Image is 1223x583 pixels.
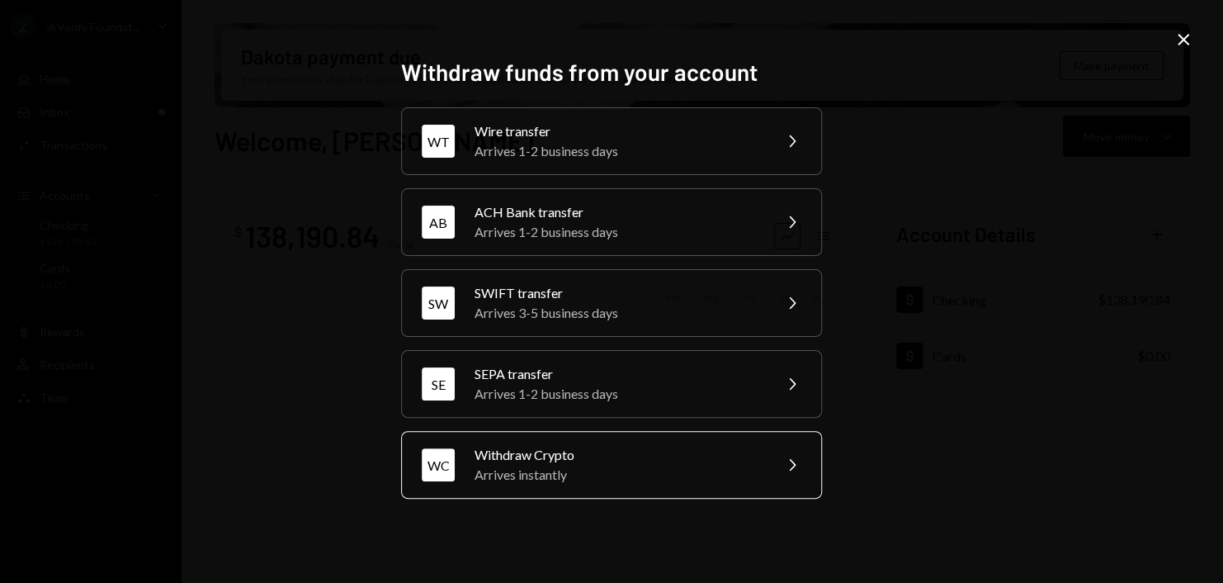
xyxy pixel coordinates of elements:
[422,367,455,401] div: SE
[401,107,822,175] button: WTWire transferArrives 1-2 business days
[422,206,455,239] div: AB
[401,269,822,337] button: SWSWIFT transferArrives 3-5 business days
[401,56,822,88] h2: Withdraw funds from your account
[422,125,455,158] div: WT
[475,283,762,303] div: SWIFT transfer
[475,445,762,465] div: Withdraw Crypto
[475,141,762,161] div: Arrives 1-2 business days
[475,303,762,323] div: Arrives 3-5 business days
[475,384,762,404] div: Arrives 1-2 business days
[475,465,762,485] div: Arrives instantly
[475,364,762,384] div: SEPA transfer
[422,448,455,481] div: WC
[475,121,762,141] div: Wire transfer
[401,431,822,499] button: WCWithdraw CryptoArrives instantly
[475,202,762,222] div: ACH Bank transfer
[401,350,822,418] button: SESEPA transferArrives 1-2 business days
[475,222,762,242] div: Arrives 1-2 business days
[401,188,822,256] button: ABACH Bank transferArrives 1-2 business days
[422,287,455,320] div: SW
